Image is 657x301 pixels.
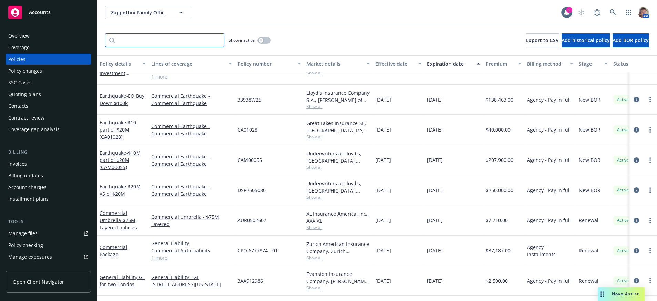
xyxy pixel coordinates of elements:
a: Policies [6,54,91,65]
a: Invoices [6,158,91,169]
span: Show all [306,194,370,200]
a: Manage exposures [6,251,91,262]
span: Accounts [29,10,51,15]
span: Active [616,96,630,103]
span: Active [616,217,630,224]
a: Earthquake [100,119,136,140]
a: Commercial Auto Liability [151,247,232,254]
div: Coverage gap analysis [8,124,60,135]
a: Policy changes [6,65,91,76]
span: Export to CSV [526,37,559,43]
a: more [646,186,654,194]
div: Evanston Insurance Company, [PERSON_NAME] Insurance, Amwins [306,270,370,285]
span: [DATE] [375,187,391,194]
div: Zurich American Insurance Company, Zurich Insurance Group [306,240,370,255]
div: Policy checking [8,240,43,251]
div: Policy changes [8,65,42,76]
a: Earthquake [100,149,141,170]
button: Zappettini Family Office; Zappettini Investment Company, LLC [105,6,191,19]
div: SSC Cases [8,77,32,88]
a: circleInformation [632,247,640,255]
div: Great Lakes Insurance SE, [GEOGRAPHIC_DATA] Re, FTP [306,120,370,134]
span: $2,500.00 [486,277,508,284]
span: Show all [306,134,370,140]
span: $7,710.00 [486,217,508,224]
a: circleInformation [632,277,640,285]
a: more [646,156,654,164]
span: Show inactive [229,37,255,43]
span: Show all [306,164,370,170]
a: Coverage [6,42,91,53]
div: Underwriters at Lloyd's, [GEOGRAPHIC_DATA], [PERSON_NAME] of [GEOGRAPHIC_DATA], FTP [306,150,370,164]
a: Overview [6,30,91,41]
span: $250,000.00 [486,187,513,194]
span: Agency - Installments [527,243,573,258]
span: [DATE] [427,217,443,224]
span: Agency - Pay in full [527,156,571,164]
span: Agency - Pay in full [527,277,571,284]
div: 1 [566,7,572,13]
span: New BOR [579,126,600,133]
span: $138,463.00 [486,96,513,103]
span: $37,187.00 [486,247,511,254]
div: Underwriters at Lloyd's, [GEOGRAPHIC_DATA], [PERSON_NAME] of [GEOGRAPHIC_DATA], RT Specialty Insu... [306,180,370,194]
div: Billing [6,149,91,156]
a: Contacts [6,101,91,112]
a: Commercial Umbrella [100,210,137,231]
div: Installment plans [8,194,49,205]
span: Show all [306,285,370,291]
span: New BOR [579,156,600,164]
span: Add BOR policy [613,37,649,43]
a: circleInformation [632,186,640,194]
div: Lines of coverage [151,60,224,68]
a: more [646,247,654,255]
div: Expiration date [427,60,473,68]
a: Commercial Earthquake - Commercial Earthquake [151,183,232,197]
div: Billing updates [8,170,43,181]
a: Manage certificates [6,263,91,274]
span: New BOR [579,96,600,103]
button: Market details [304,55,373,72]
div: Policy details [100,60,138,68]
span: $207,900.00 [486,156,513,164]
a: Start snowing [574,6,588,19]
div: Market details [306,60,362,68]
a: circleInformation [632,156,640,164]
a: Commercial Earthquake - Commercial Earthquake [151,123,232,137]
div: Policy number [237,60,293,68]
span: Renewal [579,217,598,224]
div: Contract review [8,112,44,123]
div: Manage certificates [8,263,53,274]
span: Agency - Pay in full [527,126,571,133]
span: Active [616,248,630,254]
button: Stage [576,55,610,72]
span: DSP2505080 [237,187,266,194]
div: Contacts [8,101,28,112]
span: Show all [306,225,370,230]
span: Open Client Navigator [13,278,64,286]
a: Earthquake [100,183,141,197]
div: Lloyd's Insurance Company S.A., [PERSON_NAME] of London, BMS Group [306,89,370,104]
div: Coverage [8,42,30,53]
a: circleInformation [632,216,640,225]
a: more [646,216,654,225]
a: more [646,126,654,134]
button: Add BOR policy [613,33,649,47]
span: [DATE] [375,277,391,284]
a: circleInformation [632,95,640,104]
a: General Liability - GL [STREET_ADDRESS][US_STATE] [151,273,232,288]
a: Commercial Earthquake - Commercial Earthquake [151,92,232,107]
img: photo [638,7,649,18]
span: [DATE] [375,217,391,224]
a: Billing updates [6,170,91,181]
a: Quoting plans [6,89,91,100]
button: Nova Assist [598,287,645,301]
a: Report a Bug [590,6,604,19]
a: SSC Cases [6,77,91,88]
a: Search [606,6,620,19]
div: Tools [6,218,91,225]
span: CAM00055 [237,156,262,164]
a: Policy checking [6,240,91,251]
div: Manage files [8,228,38,239]
a: 1 more [151,73,232,80]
